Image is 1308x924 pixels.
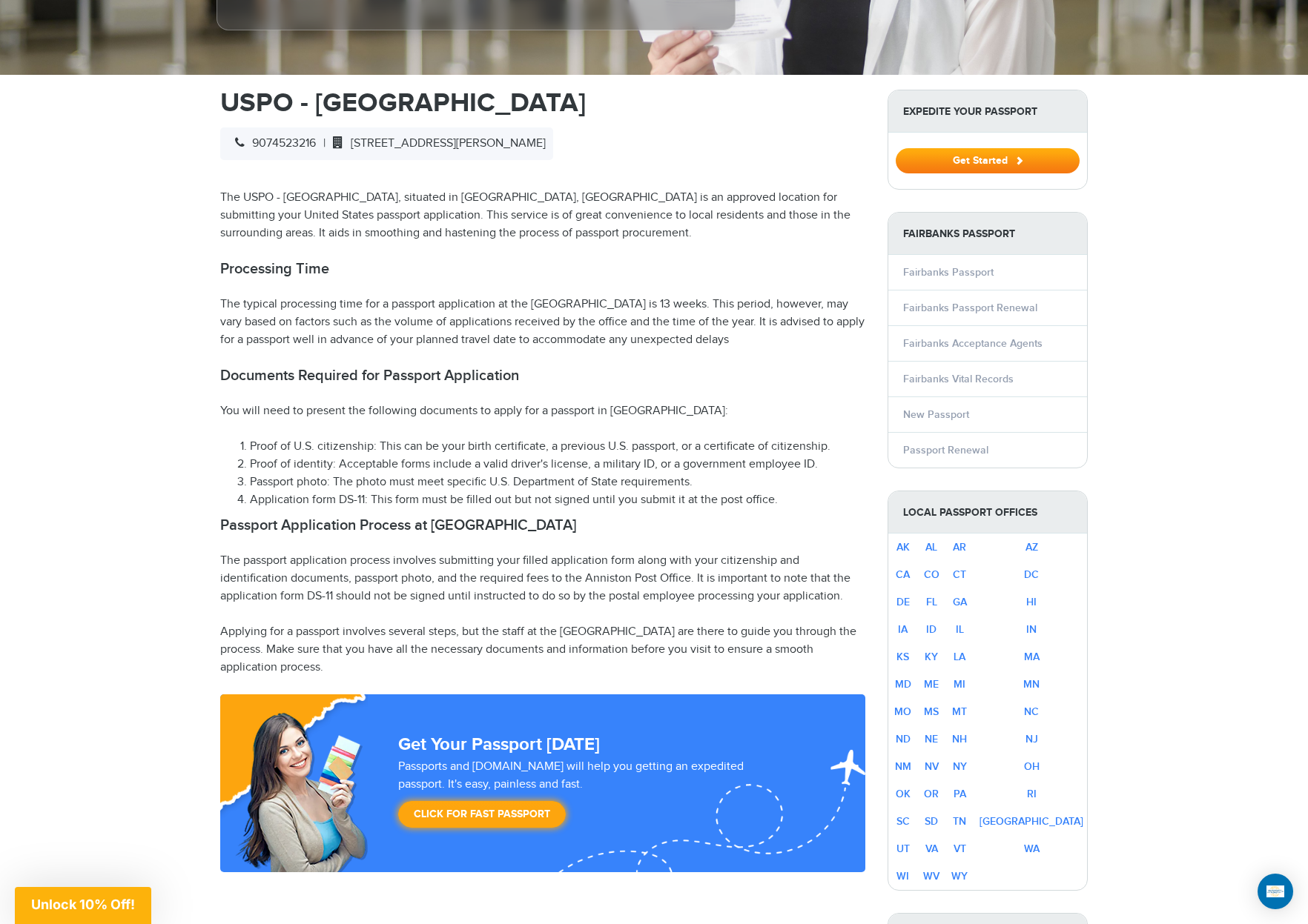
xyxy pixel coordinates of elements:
[953,815,966,828] a: TN
[925,651,938,663] a: KY
[903,373,1014,385] a: Fairbanks Vital Records
[1258,874,1293,909] div: Open Intercom Messenger
[954,788,966,800] a: PA
[924,678,939,691] a: ME
[903,444,988,456] a: Passport Renewal
[896,154,1080,166] a: Get Started
[896,148,1080,173] button: Get Started
[951,870,968,883] a: WY
[15,887,151,924] div: Unlock 10% Off!
[1026,596,1037,608] a: HI
[903,408,969,421] a: New Passport
[953,760,967,773] a: NY
[954,651,965,663] a: LA
[925,733,938,745] a: NE
[925,541,937,554] a: AL
[1023,678,1040,691] a: MN
[888,213,1087,255] strong: Fairbanks Passport
[220,260,865,278] h2: Processing Time
[952,705,967,718] a: MT
[896,733,911,745] a: ND
[925,815,938,828] a: SD
[220,367,865,385] h2: Documents Required for Passport Application
[903,266,994,279] a: Fairbanks Passport
[903,302,1037,314] a: Fairbanks Passport Renewal
[925,842,938,855] a: VA
[896,596,910,608] a: DE
[896,651,909,663] a: KS
[954,842,966,855] a: VT
[954,678,965,691] a: MI
[220,296,865,349] p: The typical processing time for a passport application at the [GEOGRAPHIC_DATA] is 13 weeks. This...
[956,623,964,636] a: IL
[953,568,966,581] a: CT
[903,337,1043,350] a: Fairbanks Acceptance Agents
[1024,568,1039,581] a: DC
[1027,788,1037,800] a: RI
[1024,760,1040,773] a: OH
[392,758,797,835] div: Passports and [DOMAIN_NAME] will help you getting an expedited passport. It's easy, painless and ...
[894,705,911,718] a: MO
[250,473,865,491] li: Passport photo: The photo must meet specific U.S. Department of State requirements.
[228,136,316,150] span: 9074523216
[888,90,1087,133] strong: Expedite Your Passport
[220,189,865,242] p: The USPO - [GEOGRAPHIC_DATA], situated in [GEOGRAPHIC_DATA], [GEOGRAPHIC_DATA] is an approved loc...
[896,815,910,828] a: SC
[220,552,865,605] p: The passport application process involves submitting your filled application form along with your...
[953,596,967,608] a: GA
[896,842,910,855] a: UT
[923,870,939,883] a: WV
[952,733,967,745] a: NH
[896,788,911,800] a: OK
[888,491,1087,534] strong: Local Passport Offices
[398,801,566,828] a: Click for Fast Passport
[31,897,135,912] span: Unlock 10% Off!
[895,760,911,773] a: NM
[1024,651,1040,663] a: MA
[250,438,865,456] li: Proof of U.S. citizenship: This can be your birth certificate, a previous U.S. passport, or a cer...
[926,596,937,608] a: FL
[1024,842,1040,855] a: WA
[925,760,939,773] a: NV
[895,678,911,691] a: MD
[924,568,939,581] a: CO
[1026,623,1037,636] a: IN
[220,623,865,677] p: Applying for a passport involves several steps, but the staff at the [GEOGRAPHIC_DATA] are there ...
[220,402,865,420] p: You will need to present the following documents to apply for a passport in [GEOGRAPHIC_DATA]:
[1024,705,1039,718] a: NC
[398,734,600,755] strong: Get Your Passport [DATE]
[1025,541,1038,554] a: AZ
[220,516,865,534] h2: Passport Application Process at [GEOGRAPHIC_DATA]
[953,541,966,554] a: AR
[1025,733,1038,745] a: NJ
[250,456,865,473] li: Proof of identity: Acceptable forms include a valid driver's license, a military ID, or a governm...
[220,90,865,116] h1: USPO - [GEOGRAPHIC_DATA]
[924,788,939,800] a: OR
[898,623,908,636] a: IA
[896,568,910,581] a: CA
[250,491,865,509] li: Application form DS-11: This form must be filled out but not signed until you submit it at the po...
[220,127,553,160] div: |
[924,705,939,718] a: MS
[326,136,546,150] span: [STREET_ADDRESS][PERSON_NAME]
[896,541,910,554] a: AK
[980,815,1083,828] a: [GEOGRAPHIC_DATA]
[896,870,909,883] a: WI
[926,623,937,636] a: ID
